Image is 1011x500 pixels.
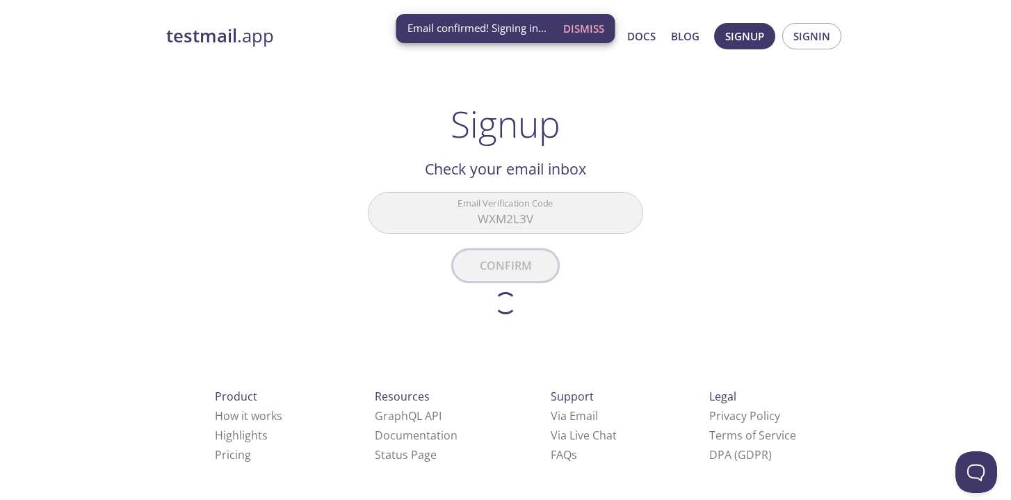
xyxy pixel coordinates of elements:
[375,428,458,443] a: Documentation
[451,103,560,145] h1: Signup
[558,15,610,42] button: Dismiss
[551,447,577,462] a: FAQ
[215,428,268,443] a: Highlights
[375,389,430,404] span: Resources
[725,27,764,45] span: Signup
[709,447,772,462] a: DPA (GDPR)
[551,408,598,424] a: Via Email
[375,408,442,424] a: GraphQL API
[627,27,656,45] a: Docs
[709,428,796,443] a: Terms of Service
[215,447,251,462] a: Pricing
[551,389,594,404] span: Support
[166,24,493,48] a: testmail.app
[782,23,841,49] button: Signin
[215,408,282,424] a: How it works
[166,24,237,48] strong: testmail
[572,447,577,462] span: s
[793,27,830,45] span: Signin
[955,451,997,493] iframe: Help Scout Beacon - Open
[407,21,547,35] span: Email confirmed! Signing in...
[368,157,643,181] h2: Check your email inbox
[709,389,736,404] span: Legal
[551,428,617,443] a: Via Live Chat
[375,447,437,462] a: Status Page
[563,19,604,38] span: Dismiss
[714,23,775,49] button: Signup
[215,389,257,404] span: Product
[709,408,780,424] a: Privacy Policy
[671,27,699,45] a: Blog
